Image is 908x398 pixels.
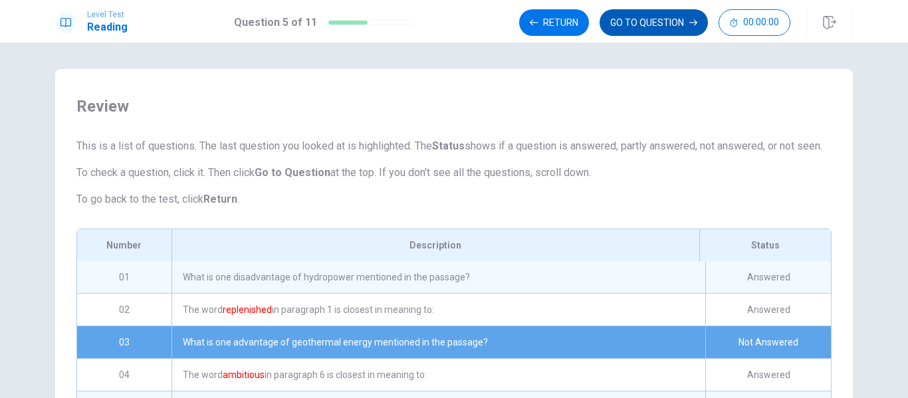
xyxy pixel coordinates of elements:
[77,326,171,358] div: 03
[76,191,832,207] p: To go back to the test, click .
[76,96,832,117] span: Review
[234,15,317,31] h1: Question 5 of 11
[77,294,171,326] div: 02
[519,9,589,36] button: Return
[223,304,272,315] font: replenished
[600,9,708,36] button: GO TO QUESTION
[705,294,831,326] div: Answered
[76,165,832,181] p: To check a question, click it. Then click at the top. If you don't see all the questions, scroll ...
[699,229,831,261] div: Status
[705,261,831,293] div: Answered
[76,138,832,154] p: This is a list of questions. The last question you looked at is highlighted. The shows if a quest...
[255,166,330,179] strong: Go to Question
[171,326,705,358] div: What is one advantage of geothermal energy mentioned in the passage?
[863,353,895,385] iframe: Intercom live chat
[432,140,465,152] strong: Status
[87,19,128,35] h1: Reading
[705,359,831,391] div: Answered
[203,193,237,205] strong: Return
[705,326,831,358] div: Not Answered
[171,359,705,391] div: The word in paragraph 6 is closest in meaning to:
[171,261,705,293] div: What is one disadvantage of hydropower mentioned in the passage?
[743,17,779,28] span: 00:00:00
[171,229,699,261] div: Description
[77,229,171,261] div: Number
[171,294,705,326] div: The word in paragraph 1 is closest in meaning to:
[223,369,265,380] font: ambitious
[719,9,790,36] button: 00:00:00
[77,359,171,391] div: 04
[87,10,128,19] span: Level Test
[77,261,171,293] div: 01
